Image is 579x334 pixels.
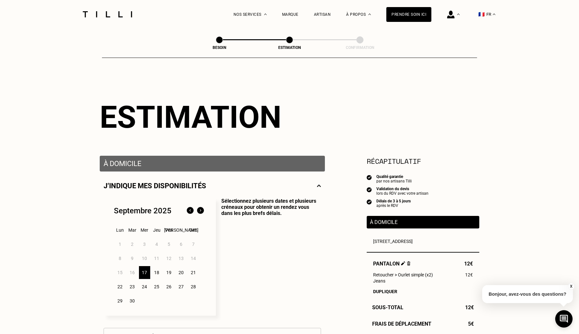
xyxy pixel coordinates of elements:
div: 20 [176,266,187,279]
span: 🇫🇷 [478,11,485,17]
p: Sélectionnez plusieurs dates et plusieurs créneaux pour obtenir un rendez vous dans les plus bref... [216,198,321,316]
div: 23 [127,280,138,293]
span: 5€ [468,321,474,327]
p: J‘indique mes disponibilités [104,182,206,190]
div: 19 [163,266,175,279]
div: Sous-Total [367,304,479,311]
div: Validation du devis [376,187,428,191]
img: Menu déroulant [457,14,460,15]
img: icône connexion [447,11,455,18]
span: 12€ [465,304,474,311]
p: À domicile [104,160,321,168]
div: Délais de 3 à 5 jours [376,199,411,203]
div: 26 [163,280,175,293]
span: Retoucher > Ourlet simple (x2) [373,272,433,277]
div: après le RDV [376,203,411,208]
div: Dupliquer [373,289,473,294]
div: 25 [151,280,162,293]
img: Mois suivant [195,206,206,216]
button: X [568,283,574,290]
div: Frais de déplacement [367,321,479,327]
img: Éditer [401,261,405,265]
span: Jeans [373,278,385,283]
div: lors du RDV avec votre artisan [376,191,428,196]
div: Qualité garantie [376,174,412,179]
div: Confirmation [328,45,392,50]
div: Estimation [257,45,322,50]
a: Marque [282,12,299,17]
p: [STREET_ADDRESS] [373,239,473,244]
div: 30 [127,294,138,307]
div: 22 [115,280,126,293]
img: icon list info [367,187,372,192]
p: Bonjour, avez-vous des questions? [482,285,573,303]
img: Menu déroulant [264,14,267,15]
p: À domicile [370,219,476,225]
a: Artisan [314,12,331,17]
a: Prendre soin ici [386,7,431,22]
div: 24 [139,280,150,293]
div: par nos artisans Tilli [376,179,412,183]
img: icon list info [367,174,372,180]
img: menu déroulant [493,14,495,15]
div: 29 [115,294,126,307]
div: Estimation [100,99,479,135]
img: Supprimer [407,261,410,265]
div: Besoin [187,45,252,50]
img: Logo du service de couturière Tilli [80,11,134,17]
section: Récapitulatif [367,156,479,166]
span: Pantalon [373,261,410,267]
span: 12€ [464,261,473,267]
div: 17 [139,266,150,279]
div: 18 [151,266,162,279]
div: Septembre 2025 [114,206,171,215]
img: Mois précédent [185,206,195,216]
span: 12€ [465,272,473,277]
div: 21 [188,266,199,279]
img: svg+xml;base64,PHN2ZyBmaWxsPSJub25lIiBoZWlnaHQ9IjE0IiB2aWV3Qm94PSIwIDAgMjggMTQiIHdpZHRoPSIyOCIgeG... [317,182,321,190]
div: 28 [188,280,199,293]
img: Menu déroulant à propos [368,14,371,15]
img: icon list info [367,199,372,205]
div: 27 [176,280,187,293]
